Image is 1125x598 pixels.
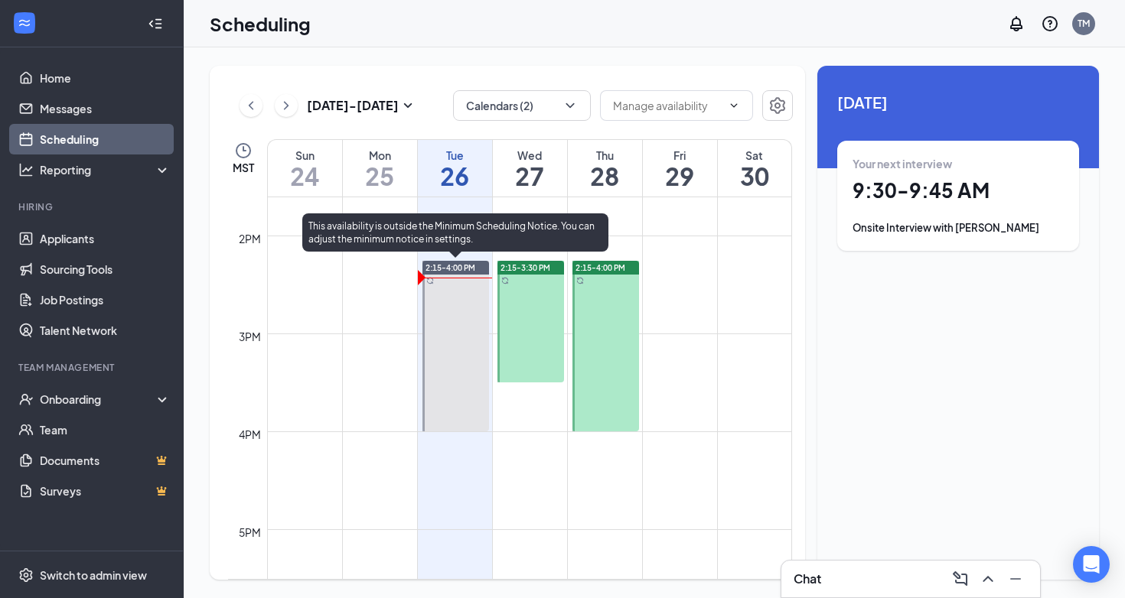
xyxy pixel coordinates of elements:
[493,163,567,189] h1: 27
[501,277,509,284] svg: Sync
[17,15,32,31] svg: WorkstreamLogo
[1006,570,1025,588] svg: Minimize
[268,148,342,163] div: Sun
[399,96,417,115] svg: SmallChevronDown
[148,16,163,31] svg: Collapse
[18,162,34,177] svg: Analysis
[40,124,171,154] a: Scheduling
[40,93,171,124] a: Messages
[837,90,1079,114] span: [DATE]
[210,11,311,37] h1: Scheduling
[643,148,717,163] div: Fri
[40,476,171,506] a: SurveysCrown
[794,570,821,587] h3: Chat
[576,262,625,273] span: 2:15-4:00 PM
[40,63,171,93] a: Home
[275,94,298,117] button: ChevronRight
[643,163,717,189] h1: 29
[40,315,171,346] a: Talent Network
[568,163,642,189] h1: 28
[234,141,253,160] svg: Clock
[576,277,584,284] svg: Sync
[40,567,147,583] div: Switch to admin view
[268,163,342,189] h1: 24
[40,445,171,476] a: DocumentsCrown
[453,90,591,121] button: Calendars (2)ChevronDown
[18,567,34,583] svg: Settings
[728,99,740,112] svg: ChevronDown
[236,524,264,541] div: 5pm
[240,94,262,117] button: ChevronLeft
[40,162,171,177] div: Reporting
[40,254,171,284] a: Sourcing Tools
[718,163,792,189] h1: 30
[302,213,608,252] div: This availability is outside the Minimum Scheduling Notice. You can adjust the minimum notice in ...
[948,567,973,591] button: ComposeMessage
[568,148,642,163] div: Thu
[979,570,997,588] svg: ChevronUp
[418,163,492,189] h1: 26
[493,148,567,163] div: Wed
[236,328,264,345] div: 3pm
[501,262,550,273] span: 2:15-3:30 PM
[343,148,417,163] div: Mon
[418,148,492,163] div: Tue
[853,177,1064,203] h1: 9:30 - 9:45 AM
[951,570,970,588] svg: ComposeMessage
[426,277,434,284] svg: Sync
[493,140,567,197] a: August 27, 2025
[233,160,254,175] span: MST
[18,392,34,407] svg: UserCheck
[853,220,1064,236] div: Onsite Interview with [PERSON_NAME]
[40,223,171,254] a: Applicants
[768,96,787,115] svg: Settings
[343,140,417,197] a: August 25, 2025
[1041,15,1059,33] svg: QuestionInfo
[762,90,793,121] button: Settings
[343,163,417,189] h1: 25
[40,284,171,315] a: Job Postings
[18,361,168,374] div: Team Management
[418,140,492,197] a: August 26, 2025
[643,140,717,197] a: August 29, 2025
[243,96,259,115] svg: ChevronLeft
[1078,17,1090,30] div: TM
[236,230,264,247] div: 2pm
[568,140,642,197] a: August 28, 2025
[40,392,158,407] div: Onboarding
[236,426,264,443] div: 4pm
[718,148,792,163] div: Sat
[307,97,399,114] h3: [DATE] - [DATE]
[1003,567,1028,591] button: Minimize
[1073,546,1110,583] div: Open Intercom Messenger
[853,156,1064,171] div: Your next interview
[279,96,294,115] svg: ChevronRight
[562,98,578,113] svg: ChevronDown
[976,567,1000,591] button: ChevronUp
[718,140,792,197] a: August 30, 2025
[1007,15,1026,33] svg: Notifications
[18,200,168,213] div: Hiring
[40,414,171,445] a: Team
[268,140,342,197] a: August 24, 2025
[426,262,475,273] span: 2:15-4:00 PM
[613,97,722,114] input: Manage availability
